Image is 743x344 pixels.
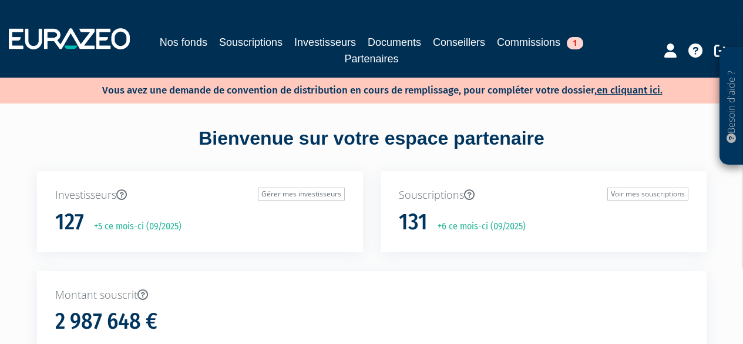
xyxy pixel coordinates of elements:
a: Voir mes souscriptions [607,188,688,201]
h1: 131 [399,210,428,235]
a: Documents [368,34,421,51]
p: Montant souscrit [55,288,688,303]
img: 1732889491-logotype_eurazeo_blanc_rvb.png [9,28,130,49]
h1: 127 [55,210,84,235]
a: Gérer mes investisseurs [258,188,345,201]
a: Partenaires [344,51,398,67]
p: Investisseurs [55,188,345,203]
a: en cliquant ici. [597,84,663,96]
a: Nos fonds [160,34,207,51]
a: Conseillers [433,34,485,51]
p: +6 ce mois-ci (09/2025) [429,220,526,233]
span: 1 [567,37,583,49]
h1: 2 987 648 € [55,309,157,334]
a: Commissions1 [497,34,583,51]
div: Bienvenue sur votre espace partenaire [28,125,715,171]
a: Investisseurs [294,34,356,51]
p: Vous avez une demande de convention de distribution en cours de remplissage, pour compléter votre... [68,81,663,98]
p: Souscriptions [399,188,688,203]
p: +5 ce mois-ci (09/2025) [86,220,181,233]
a: Souscriptions [219,34,283,51]
p: Besoin d'aide ? [725,54,738,159]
